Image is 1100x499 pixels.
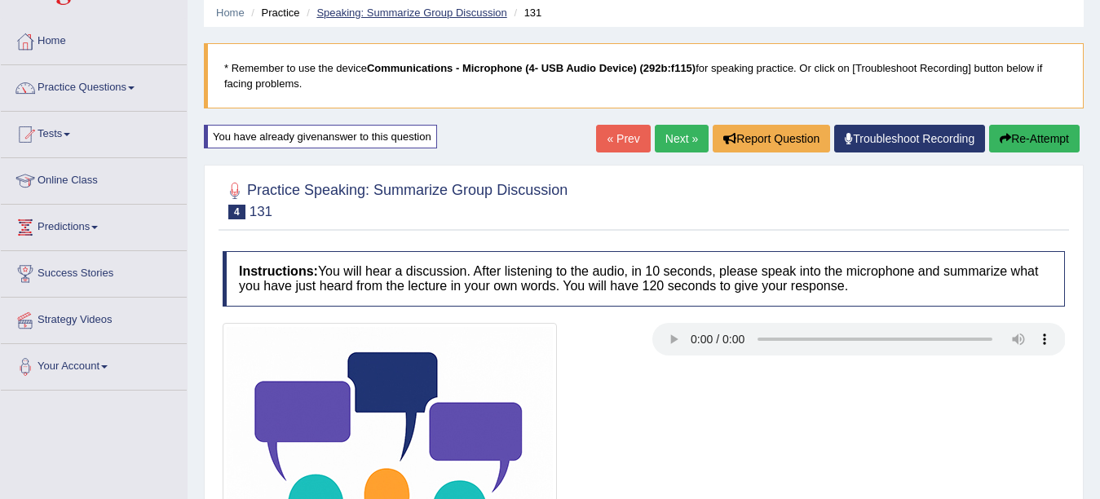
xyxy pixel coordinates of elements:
b: Instructions: [239,264,318,278]
a: Troubleshoot Recording [834,125,985,152]
a: Practice Questions [1,65,187,106]
a: Success Stories [1,251,187,292]
li: Practice [247,5,299,20]
a: Home [1,19,187,60]
a: Predictions [1,205,187,245]
button: Re-Attempt [989,125,1080,152]
a: Strategy Videos [1,298,187,338]
button: Report Question [713,125,830,152]
b: Communications - Microphone (4- USB Audio Device) (292b:f115) [367,62,696,74]
a: Tests [1,112,187,152]
a: Next » [655,125,709,152]
span: 4 [228,205,245,219]
a: Your Account [1,344,187,385]
h4: You will hear a discussion. After listening to the audio, in 10 seconds, please speak into the mi... [223,251,1065,306]
h2: Practice Speaking: Summarize Group Discussion [223,179,568,219]
blockquote: * Remember to use the device for speaking practice. Or click on [Troubleshoot Recording] button b... [204,43,1084,108]
a: Online Class [1,158,187,199]
div: You have already given answer to this question [204,125,437,148]
a: Home [216,7,245,19]
small: 131 [250,204,272,219]
a: Speaking: Summarize Group Discussion [316,7,506,19]
a: « Prev [596,125,650,152]
li: 131 [510,5,541,20]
